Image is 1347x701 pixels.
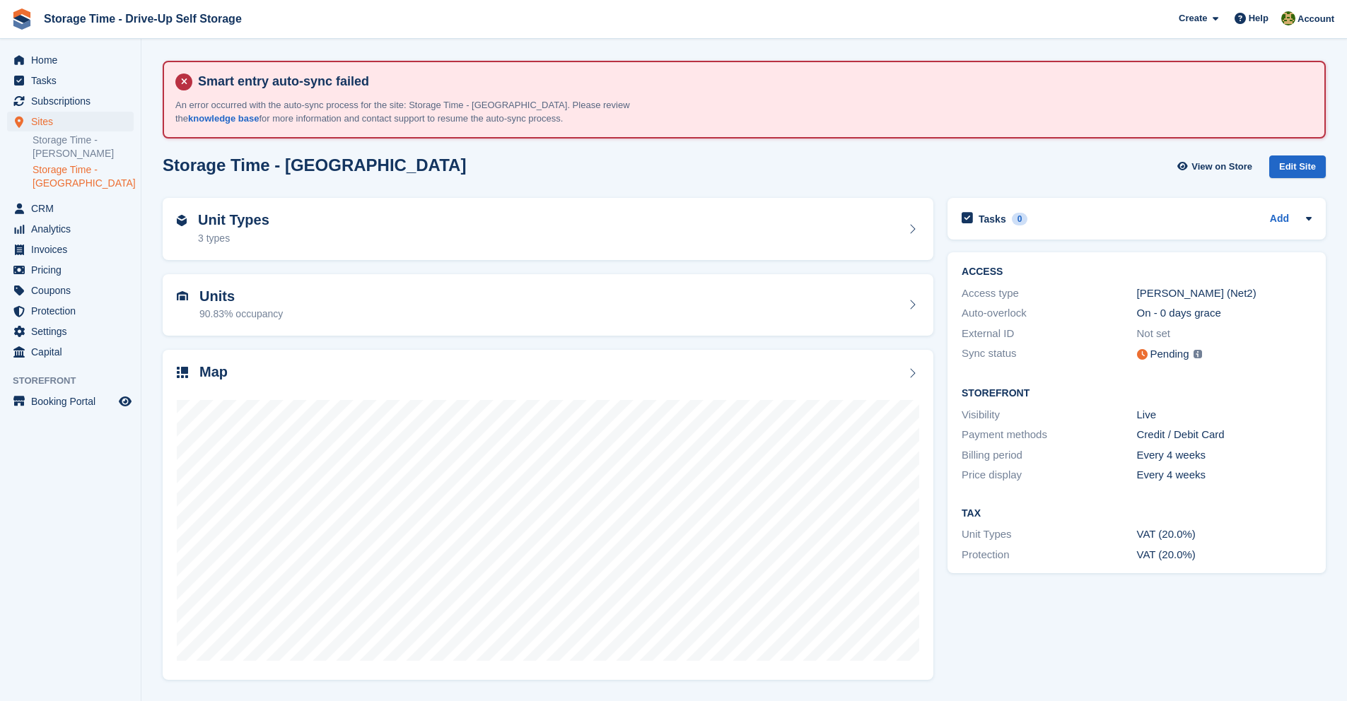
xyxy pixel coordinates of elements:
h2: Unit Types [198,212,269,228]
h4: Smart entry auto-sync failed [192,73,1313,90]
span: Subscriptions [31,91,116,111]
span: Coupons [31,281,116,300]
a: menu [7,301,134,321]
a: menu [7,91,134,111]
span: Settings [31,322,116,341]
a: menu [7,199,134,218]
span: Help [1249,11,1269,25]
div: Every 4 weeks [1137,447,1312,464]
span: Capital [31,342,116,362]
a: Map [163,350,933,680]
a: menu [7,342,134,362]
a: View on Store [1175,155,1258,179]
h2: ACCESS [962,266,1312,278]
div: External ID [962,326,1136,342]
div: Unit Types [962,526,1136,543]
span: Create [1179,11,1207,25]
a: menu [7,322,134,341]
div: 3 types [198,231,269,246]
div: Every 4 weeks [1137,467,1312,483]
a: Add [1270,211,1289,228]
div: Billing period [962,447,1136,464]
div: Sync status [962,346,1136,363]
div: Protection [962,547,1136,563]
a: menu [7,240,134,259]
span: Booking Portal [31,391,116,411]
a: Storage Time - [PERSON_NAME] [33,134,134,160]
img: unit-type-icn-2b2737a686de81e16bb02015468b77c625bbabd49415b5ef34ead5e3b44a266d.svg [177,215,187,226]
div: [PERSON_NAME] (Net2) [1137,285,1312,302]
h2: Map [199,364,228,380]
h2: Tax [962,508,1312,519]
div: On - 0 days grace [1137,305,1312,322]
a: Storage Time - [GEOGRAPHIC_DATA] [33,163,134,190]
div: Visibility [962,407,1136,423]
a: menu [7,71,134,90]
h2: Tasks [979,213,1006,225]
div: Live [1137,407,1312,423]
div: VAT (20.0%) [1137,547,1312,563]
span: Home [31,50,116,70]
span: Storefront [13,374,141,388]
h2: Storage Time - [GEOGRAPHIC_DATA] [163,155,466,175]
a: menu [7,112,134,131]
a: Edit Site [1269,155,1326,184]
img: stora-icon-8386f47178a22dfd0bd8f6a31ec36ba5ce8667c1dd55bd0f319d3a0aa187defe.svg [11,8,33,30]
h2: Storefront [962,388,1312,399]
img: unit-icn-7be61d7bf1b0ce9d3e12c5938cc71ed9869f7b940bace4675aadf7bd6d80202e.svg [177,291,188,301]
span: Pricing [31,260,116,280]
img: icon-info-grey-7440780725fd019a000dd9b08b2336e03edf1995a4989e88bcd33f0948082b44.svg [1194,350,1202,358]
span: View on Store [1191,160,1252,174]
h2: Units [199,288,283,305]
a: menu [7,391,134,411]
div: Pending [1150,346,1189,363]
div: Not set [1137,326,1312,342]
a: menu [7,281,134,300]
div: Price display [962,467,1136,483]
span: Protection [31,301,116,321]
p: An error occurred with the auto-sync process for the site: Storage Time - [GEOGRAPHIC_DATA]. Plea... [175,98,670,126]
a: menu [7,260,134,280]
div: Access type [962,285,1136,302]
img: Zain Sarwar [1281,11,1295,25]
a: Units 90.83% occupancy [163,274,933,336]
div: 90.83% occupancy [199,307,283,322]
span: Invoices [31,240,116,259]
img: map-icn-33ee37083ee616e46c38cad1a60f524a97daa1e2b2c8c0bc3eb3415660979fc1.svg [177,367,188,378]
a: knowledge base [188,113,259,124]
a: Unit Types 3 types [163,198,933,260]
a: Preview store [117,393,134,410]
span: Sites [31,112,116,131]
a: menu [7,50,134,70]
div: Edit Site [1269,155,1326,179]
a: menu [7,219,134,239]
span: Analytics [31,219,116,239]
span: Account [1298,12,1334,26]
div: 0 [1012,213,1028,225]
div: Credit / Debit Card [1137,427,1312,443]
div: Payment methods [962,427,1136,443]
span: Tasks [31,71,116,90]
div: VAT (20.0%) [1137,526,1312,543]
a: Storage Time - Drive-Up Self Storage [38,7,247,30]
span: CRM [31,199,116,218]
div: Auto-overlock [962,305,1136,322]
